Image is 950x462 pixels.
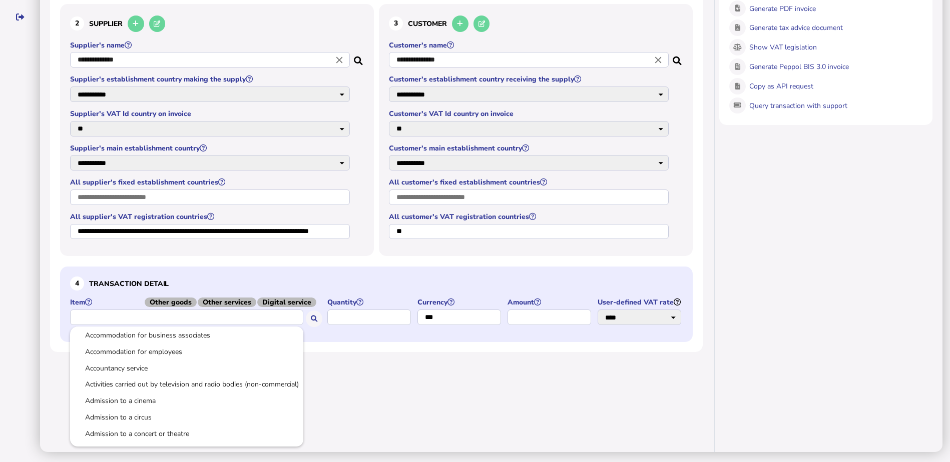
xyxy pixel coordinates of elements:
[60,266,693,342] section: Define the item, and answer additional questions
[78,378,295,390] a: Activities carried out by television and radio bodies (non-commercial)
[78,394,295,407] a: Admission to a cinema
[78,329,295,341] a: Accommodation for business associates
[78,444,295,456] a: Admission to a sporting event
[78,362,295,374] a: Accountancy service
[78,427,295,440] a: Admission to a concert or theatre
[78,411,295,423] a: Admission to a circus
[78,345,295,358] a: Accommodation for employees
